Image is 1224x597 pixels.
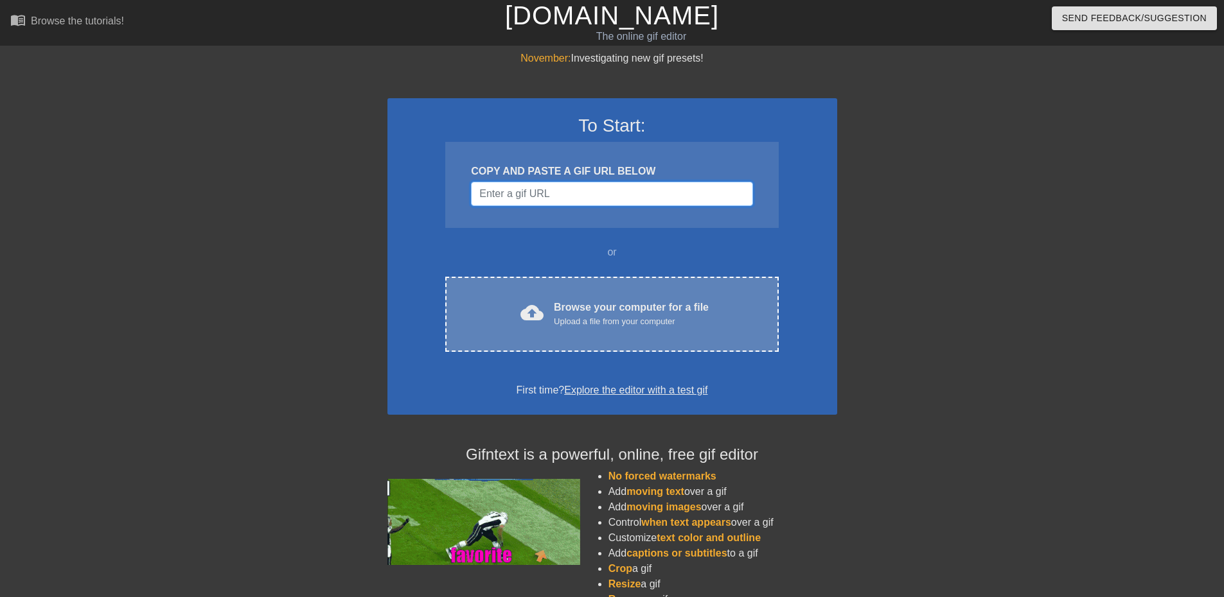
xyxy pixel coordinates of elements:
span: text color and outline [657,532,761,543]
li: Add over a gif [608,484,837,499]
li: Add over a gif [608,499,837,515]
button: Send Feedback/Suggestion [1052,6,1217,30]
a: Browse the tutorials! [10,12,124,32]
div: Browse the tutorials! [31,15,124,26]
input: Username [471,182,752,206]
h3: To Start: [404,115,820,137]
a: [DOMAIN_NAME] [505,1,719,30]
span: Resize [608,578,641,589]
span: moving text [626,486,684,497]
div: First time? [404,383,820,398]
div: The online gif editor [414,29,868,44]
li: Add to a gif [608,546,837,561]
a: Explore the editor with a test gif [564,385,707,395]
span: Crop [608,563,632,574]
li: Control over a gif [608,515,837,530]
div: Upload a file from your computer [554,315,709,328]
img: football_small.gif [387,479,580,565]
div: COPY AND PASTE A GIF URL BELOW [471,164,752,179]
span: menu_book [10,12,26,28]
span: Send Feedback/Suggestion [1062,10,1207,26]
span: No forced watermarks [608,471,716,481]
li: a gif [608,561,837,576]
span: moving images [626,501,701,512]
span: when text appears [641,517,731,528]
span: captions or subtitles [626,548,727,558]
div: Investigating new gif presets! [387,51,837,66]
li: a gif [608,576,837,592]
li: Customize [608,530,837,546]
span: cloud_upload [520,301,544,324]
div: or [421,245,804,260]
div: Browse your computer for a file [554,300,709,328]
h4: Gifntext is a powerful, online, free gif editor [387,446,837,464]
span: November: [520,53,571,64]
